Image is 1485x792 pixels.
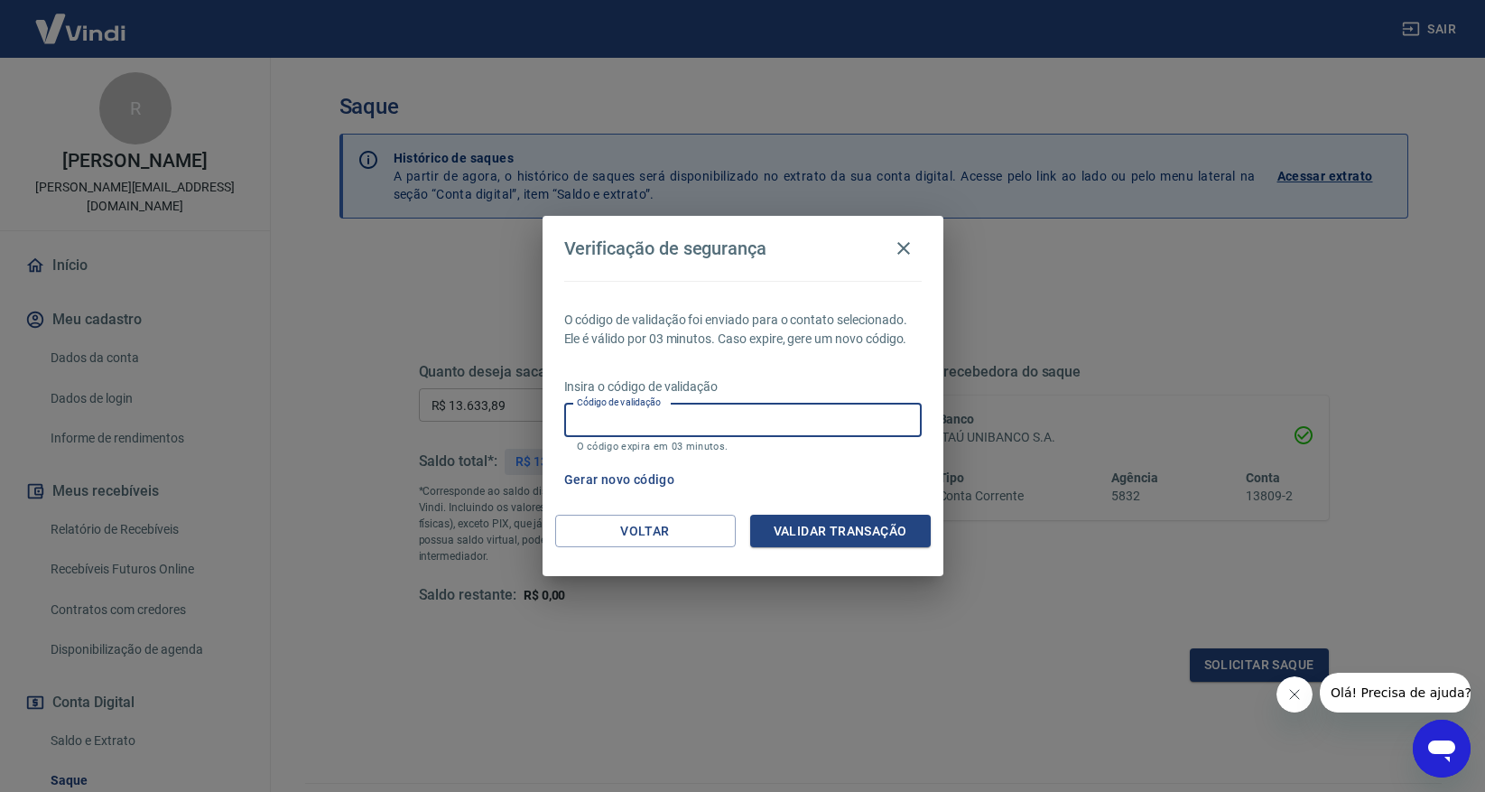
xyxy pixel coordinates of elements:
[750,515,931,548] button: Validar transação
[11,13,152,27] span: Olá! Precisa de ajuda?
[564,238,767,259] h4: Verificação de segurança
[1276,676,1313,713] iframe: Fechar mensagem
[1413,720,1471,778] iframe: Botão para abrir a janela de mensagens
[555,515,736,548] button: Voltar
[557,463,682,497] button: Gerar novo código
[564,311,922,349] p: O código de validação foi enviado para o contato selecionado. Ele é válido por 03 minutos. Caso e...
[1320,673,1471,713] iframe: Mensagem da empresa
[577,396,661,409] label: Código de validação
[577,441,909,452] p: O código expira em 03 minutos.
[564,377,922,396] p: Insira o código de validação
